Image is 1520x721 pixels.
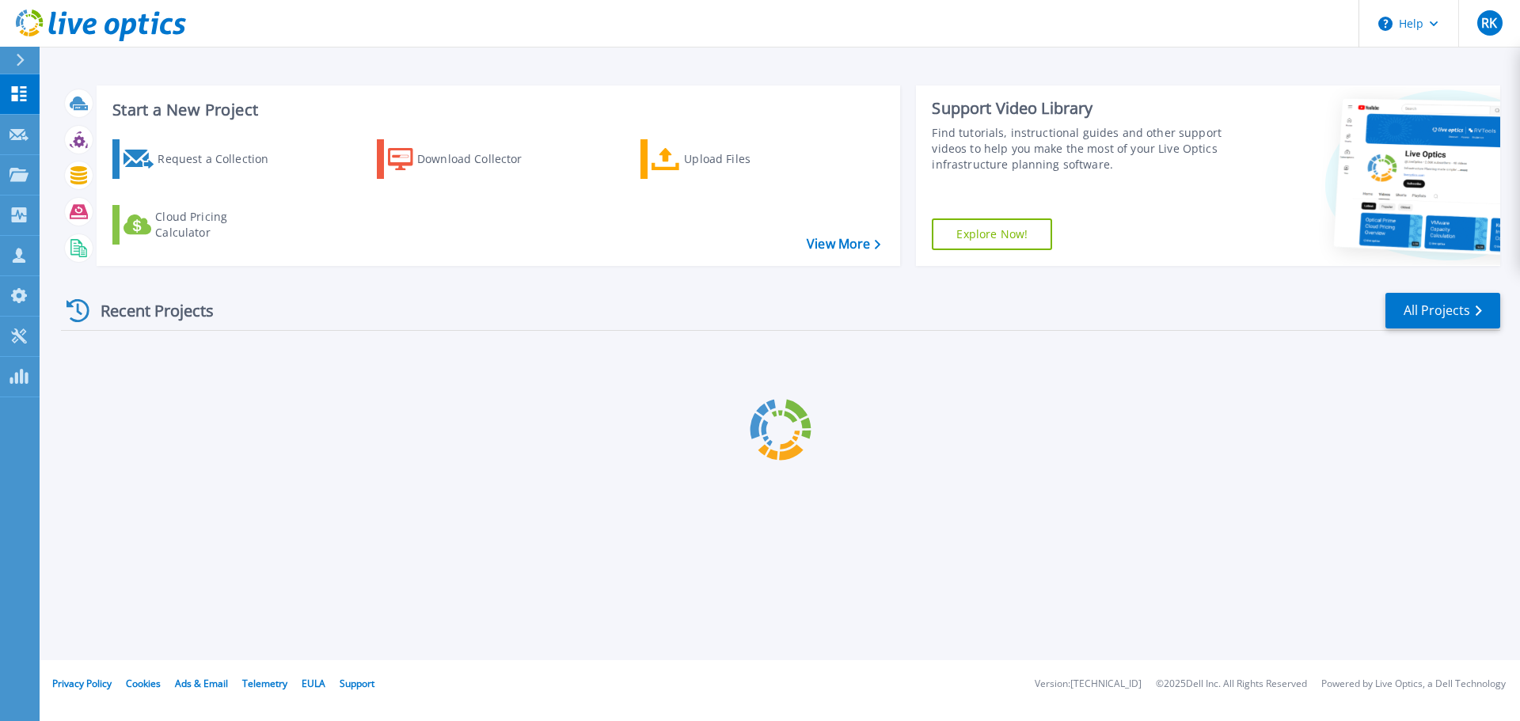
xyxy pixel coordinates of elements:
div: Download Collector [417,143,544,175]
a: Request a Collection [112,139,289,179]
div: Request a Collection [158,143,284,175]
h3: Start a New Project [112,101,880,119]
a: Upload Files [640,139,817,179]
a: Cloud Pricing Calculator [112,205,289,245]
a: Cookies [126,677,161,690]
a: Ads & Email [175,677,228,690]
div: Find tutorials, instructional guides and other support videos to help you make the most of your L... [932,125,1229,173]
div: Upload Files [684,143,811,175]
a: View More [807,237,880,252]
a: Privacy Policy [52,677,112,690]
div: Cloud Pricing Calculator [155,209,282,241]
div: Support Video Library [932,98,1229,119]
li: Powered by Live Optics, a Dell Technology [1321,679,1506,689]
li: Version: [TECHNICAL_ID] [1035,679,1142,689]
a: Telemetry [242,677,287,690]
li: © 2025 Dell Inc. All Rights Reserved [1156,679,1307,689]
div: Recent Projects [61,291,235,330]
a: Download Collector [377,139,553,179]
a: EULA [302,677,325,690]
a: All Projects [1385,293,1500,328]
a: Explore Now! [932,218,1052,250]
span: RK [1481,17,1497,29]
a: Support [340,677,374,690]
